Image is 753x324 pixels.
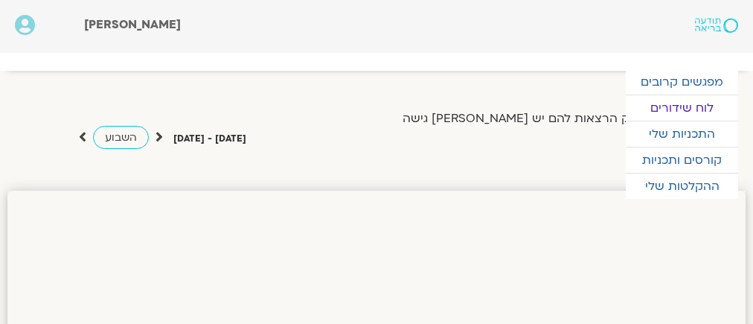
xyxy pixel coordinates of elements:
[626,147,738,173] a: קורסים ותכניות
[626,174,738,199] a: ההקלטות שלי
[626,69,738,95] a: מפגשים קרובים
[403,112,661,125] label: הצג רק הרצאות להם יש [PERSON_NAME] גישה
[626,95,738,121] a: לוח שידורים
[105,130,137,144] span: השבוע
[626,121,738,147] a: התכניות שלי
[84,16,181,33] span: [PERSON_NAME]
[93,126,149,149] a: השבוע
[173,131,246,147] p: [DATE] - [DATE]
